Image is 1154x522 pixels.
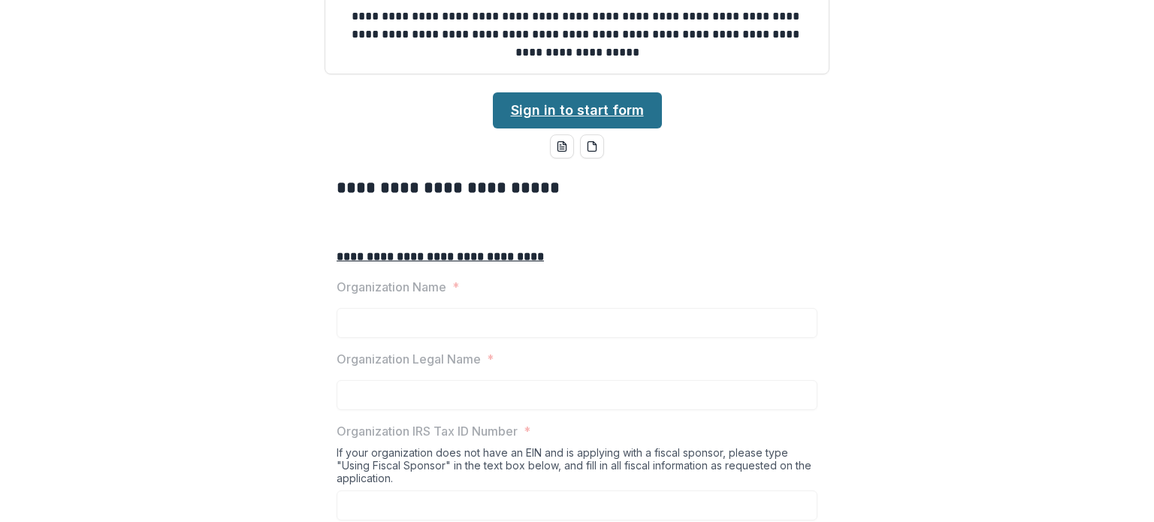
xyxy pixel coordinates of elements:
button: pdf-download [580,134,604,158]
a: Sign in to start form [493,92,662,128]
p: Organization Name [337,278,446,296]
div: If your organization does not have an EIN and is applying with a fiscal sponsor, please type "Usi... [337,446,817,490]
p: Organization IRS Tax ID Number [337,422,518,440]
p: Organization Legal Name [337,350,481,368]
button: word-download [550,134,574,158]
